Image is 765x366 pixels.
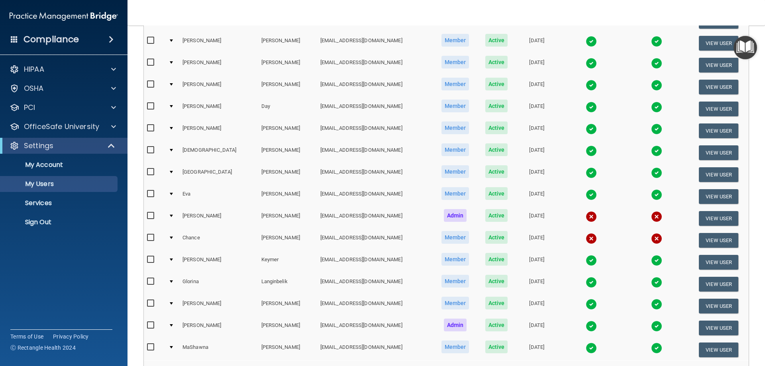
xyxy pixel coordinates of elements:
[10,103,116,112] a: PCI
[516,54,558,76] td: [DATE]
[586,36,597,47] img: tick.e7d51cea.svg
[444,319,467,331] span: Admin
[485,209,508,222] span: Active
[258,186,317,207] td: [PERSON_NAME]
[317,54,433,76] td: [EMAIL_ADDRESS][DOMAIN_NAME]
[441,34,469,47] span: Member
[699,211,738,226] button: View User
[699,233,738,248] button: View User
[651,299,662,310] img: tick.e7d51cea.svg
[699,167,738,182] button: View User
[485,341,508,353] span: Active
[516,251,558,273] td: [DATE]
[179,229,258,251] td: Chance
[699,123,738,138] button: View User
[441,121,469,134] span: Member
[586,343,597,354] img: tick.e7d51cea.svg
[258,32,317,54] td: [PERSON_NAME]
[258,164,317,186] td: [PERSON_NAME]
[485,231,508,244] span: Active
[317,317,433,339] td: [EMAIL_ADDRESS][DOMAIN_NAME]
[699,255,738,270] button: View User
[179,142,258,164] td: [DEMOGRAPHIC_DATA]
[651,343,662,354] img: tick.e7d51cea.svg
[485,56,508,69] span: Active
[441,165,469,178] span: Member
[699,189,738,204] button: View User
[317,207,433,229] td: [EMAIL_ADDRESS][DOMAIN_NAME]
[441,231,469,244] span: Member
[651,321,662,332] img: tick.e7d51cea.svg
[258,98,317,120] td: Day
[179,273,258,295] td: Glorina
[441,341,469,353] span: Member
[586,277,597,288] img: tick.e7d51cea.svg
[651,102,662,113] img: tick.e7d51cea.svg
[586,255,597,266] img: tick.e7d51cea.svg
[586,167,597,178] img: tick.e7d51cea.svg
[10,122,116,131] a: OfficeSafe University
[179,76,258,98] td: [PERSON_NAME]
[441,253,469,266] span: Member
[441,143,469,156] span: Member
[651,189,662,200] img: tick.e7d51cea.svg
[24,141,53,151] p: Settings
[317,295,433,317] td: [EMAIL_ADDRESS][DOMAIN_NAME]
[441,56,469,69] span: Member
[179,164,258,186] td: [GEOGRAPHIC_DATA]
[516,229,558,251] td: [DATE]
[317,76,433,98] td: [EMAIL_ADDRESS][DOMAIN_NAME]
[24,122,99,131] p: OfficeSafe University
[317,251,433,273] td: [EMAIL_ADDRESS][DOMAIN_NAME]
[699,145,738,160] button: View User
[516,339,558,360] td: [DATE]
[5,199,114,207] p: Services
[651,233,662,244] img: cross.ca9f0e7f.svg
[179,186,258,207] td: Eva
[317,142,433,164] td: [EMAIL_ADDRESS][DOMAIN_NAME]
[485,253,508,266] span: Active
[651,123,662,135] img: tick.e7d51cea.svg
[485,187,508,200] span: Active
[317,164,433,186] td: [EMAIL_ADDRESS][DOMAIN_NAME]
[516,295,558,317] td: [DATE]
[586,58,597,69] img: tick.e7d51cea.svg
[10,84,116,93] a: OSHA
[179,295,258,317] td: [PERSON_NAME]
[651,277,662,288] img: tick.e7d51cea.svg
[516,207,558,229] td: [DATE]
[516,32,558,54] td: [DATE]
[258,142,317,164] td: [PERSON_NAME]
[485,121,508,134] span: Active
[5,161,114,169] p: My Account
[441,297,469,309] span: Member
[258,54,317,76] td: [PERSON_NAME]
[651,36,662,47] img: tick.e7d51cea.svg
[485,275,508,288] span: Active
[586,211,597,222] img: cross.ca9f0e7f.svg
[516,273,558,295] td: [DATE]
[516,98,558,120] td: [DATE]
[516,76,558,98] td: [DATE]
[516,164,558,186] td: [DATE]
[317,229,433,251] td: [EMAIL_ADDRESS][DOMAIN_NAME]
[441,187,469,200] span: Member
[10,344,76,352] span: Ⓒ Rectangle Health 2024
[586,299,597,310] img: tick.e7d51cea.svg
[651,145,662,157] img: tick.e7d51cea.svg
[24,103,35,112] p: PCI
[317,120,433,142] td: [EMAIL_ADDRESS][DOMAIN_NAME]
[24,84,44,93] p: OSHA
[258,295,317,317] td: [PERSON_NAME]
[516,186,558,207] td: [DATE]
[24,34,79,45] h4: Compliance
[179,98,258,120] td: [PERSON_NAME]
[651,255,662,266] img: tick.e7d51cea.svg
[516,142,558,164] td: [DATE]
[258,76,317,98] td: [PERSON_NAME]
[586,123,597,135] img: tick.e7d51cea.svg
[586,321,597,332] img: tick.e7d51cea.svg
[586,145,597,157] img: tick.e7d51cea.svg
[485,34,508,47] span: Active
[516,317,558,339] td: [DATE]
